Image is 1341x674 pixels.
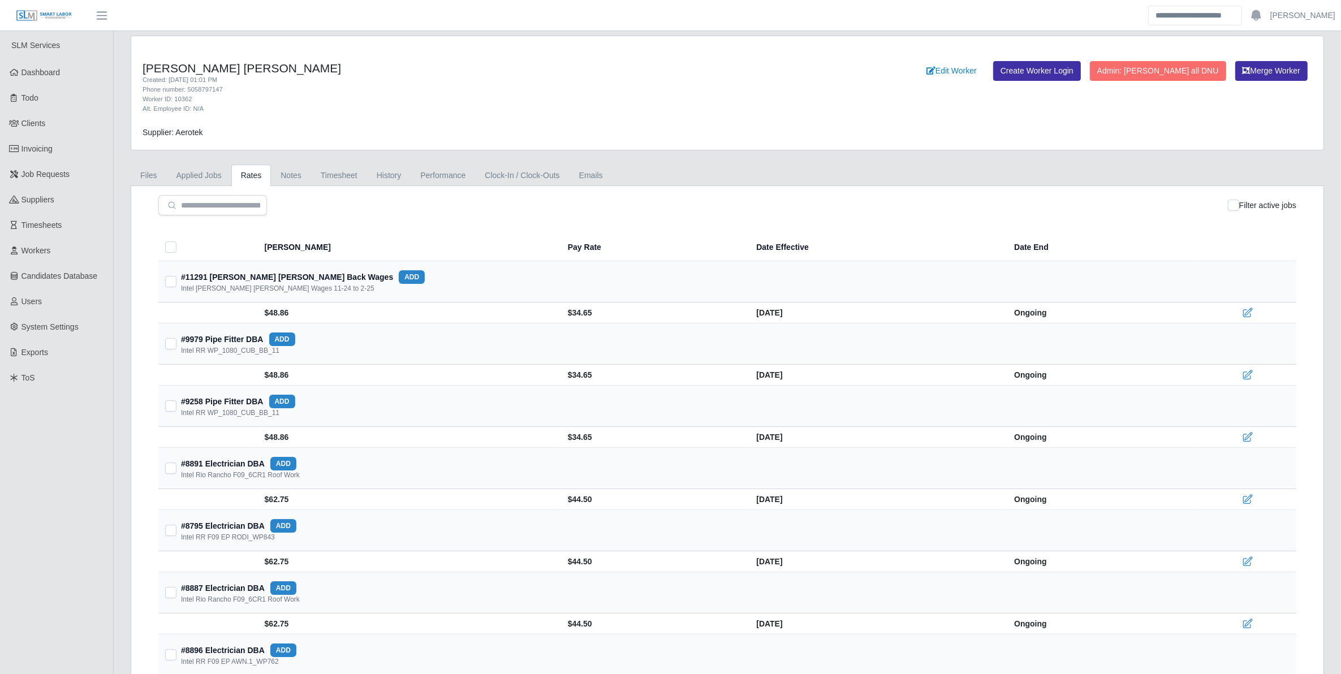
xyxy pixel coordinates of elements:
[143,94,818,104] div: Worker ID: 10362
[11,41,60,50] span: SLM Services
[21,119,46,128] span: Clients
[1005,551,1197,572] td: Ongoing
[1005,427,1197,448] td: Ongoing
[993,61,1081,81] a: Create Worker Login
[1005,303,1197,323] td: Ongoing
[21,68,61,77] span: Dashboard
[258,613,559,634] td: $62.75
[399,270,425,284] button: add
[131,165,167,187] a: Files
[21,170,70,179] span: Job Requests
[21,246,51,255] span: Workers
[747,303,1005,323] td: [DATE]
[143,104,818,114] div: Alt. Employee ID: N/A
[1005,365,1197,386] td: Ongoing
[271,165,311,187] a: Notes
[570,165,613,187] a: Emails
[475,165,569,187] a: Clock-In / Clock-Outs
[747,427,1005,448] td: [DATE]
[21,297,42,306] span: Users
[559,551,748,572] td: $44.50
[143,75,818,85] div: Created: [DATE] 01:01 PM
[231,165,271,187] a: Rates
[181,581,296,595] div: #8887 Electrician DBA
[559,613,748,634] td: $44.50
[1270,10,1335,21] a: [PERSON_NAME]
[258,489,559,510] td: $62.75
[181,346,279,355] div: Intel RR WP_1080_CUB_BB_11
[1228,195,1296,215] div: Filter active jobs
[21,373,35,382] span: ToS
[21,322,79,331] span: System Settings
[411,165,475,187] a: Performance
[16,10,72,22] img: SLM Logo
[747,365,1005,386] td: [DATE]
[1005,613,1197,634] td: Ongoing
[919,61,984,81] a: Edit Worker
[270,643,296,657] button: add
[559,489,748,510] td: $44.50
[143,85,818,94] div: Phone number: 5058797147
[181,395,295,408] div: #9258 Pipe Fitter DBA
[181,595,300,604] div: Intel Rio Rancho F09_6CR1 Roof Work
[269,395,295,408] button: add
[21,144,53,153] span: Invoicing
[1090,61,1226,81] button: Admin: [PERSON_NAME] all DNU
[181,332,295,346] div: #9979 Pipe Fitter DBA
[181,643,296,657] div: #8896 Electrician DBA
[269,332,295,346] button: add
[181,519,296,533] div: #8795 Electrician DBA
[181,533,275,542] div: Intel RR F09 EP RODI_WP843
[143,128,203,137] span: Supplier: Aerotek
[143,61,818,75] h4: [PERSON_NAME] [PERSON_NAME]
[21,221,62,230] span: Timesheets
[167,165,231,187] a: Applied Jobs
[181,270,425,284] div: #11291 [PERSON_NAME] [PERSON_NAME] Back Wages
[559,234,748,261] th: Pay Rate
[747,234,1005,261] th: Date Effective
[747,489,1005,510] td: [DATE]
[258,551,559,572] td: $62.75
[367,165,411,187] a: History
[1005,234,1197,261] th: Date End
[258,365,559,386] td: $48.86
[270,581,296,595] button: add
[559,427,748,448] td: $34.65
[258,427,559,448] td: $48.86
[21,195,54,204] span: Suppliers
[181,284,374,293] div: Intel [PERSON_NAME] [PERSON_NAME] Wages 11-24 to 2-25
[311,165,367,187] a: Timesheet
[1005,489,1197,510] td: Ongoing
[181,657,279,666] div: Intel RR F09 EP AWN.1_WP762
[1148,6,1242,25] input: Search
[270,457,296,470] button: add
[181,408,279,417] div: Intel RR WP_1080_CUB_BB_11
[181,470,300,479] div: Intel Rio Rancho F09_6CR1 Roof Work
[258,234,559,261] th: [PERSON_NAME]
[21,348,48,357] span: Exports
[21,93,38,102] span: Todo
[747,613,1005,634] td: [DATE]
[747,551,1005,572] td: [DATE]
[270,519,296,533] button: add
[181,457,296,470] div: #8891 Electrician DBA
[21,271,98,280] span: Candidates Database
[1235,61,1308,81] button: Merge Worker
[559,365,748,386] td: $34.65
[258,303,559,323] td: $48.86
[559,303,748,323] td: $34.65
